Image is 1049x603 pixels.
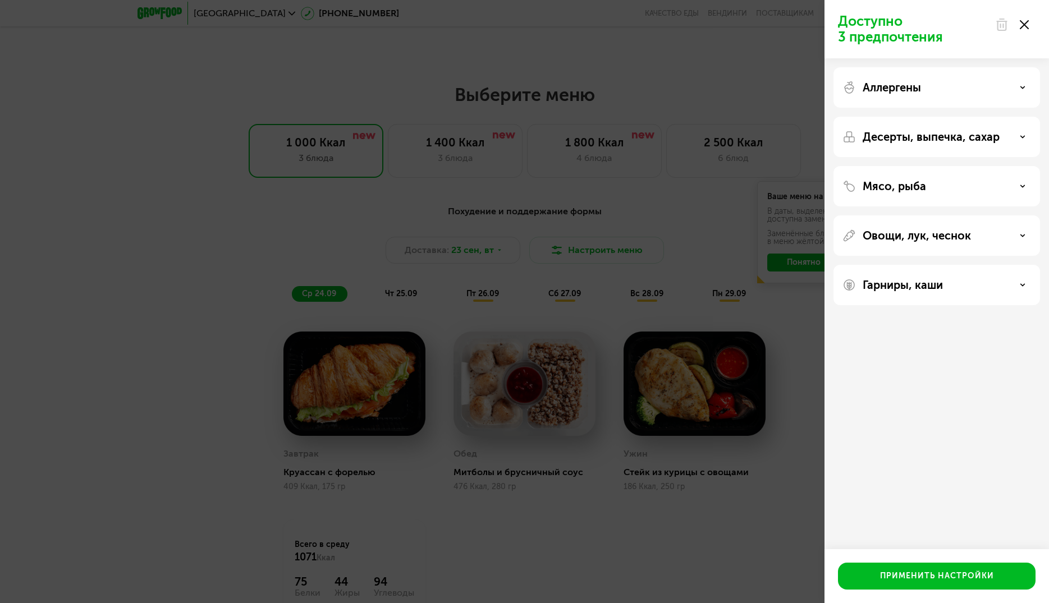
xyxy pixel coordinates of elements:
button: Применить настройки [838,563,1036,590]
p: Мясо, рыба [863,179,926,193]
p: Овощи, лук, чеснок [863,229,971,242]
p: Гарниры, каши [863,278,943,292]
p: Десерты, выпечка, сахар [863,130,1000,144]
div: Применить настройки [880,570,994,582]
p: Доступно 3 предпочтения [838,13,988,45]
p: Аллергены [863,81,921,94]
